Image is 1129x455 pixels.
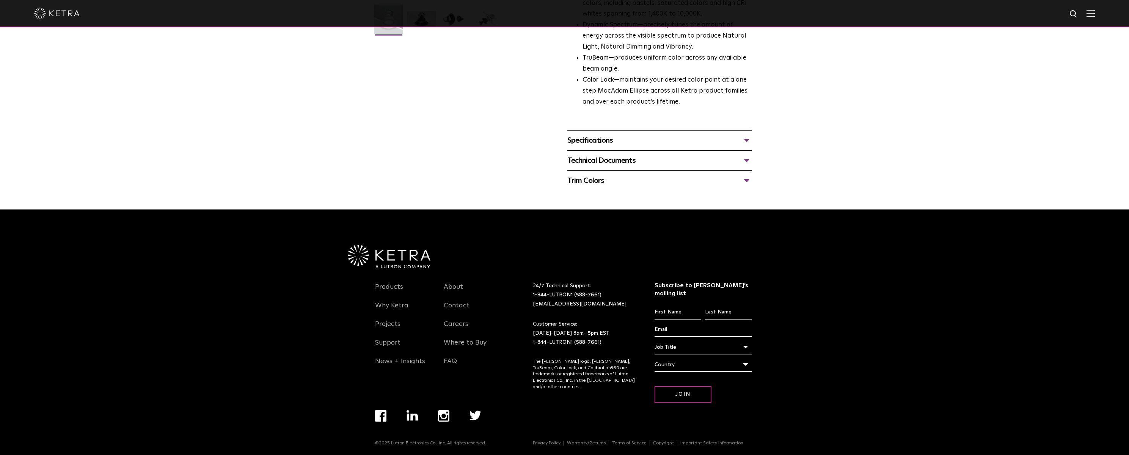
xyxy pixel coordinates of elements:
[567,134,752,146] div: Specifications
[375,441,486,446] p: ©2025 Lutron Electronics Co., Inc. All rights reserved.
[533,320,636,347] p: Customer Service: [DATE]-[DATE] 8am- 5pm EST
[567,175,752,187] div: Trim Colors
[530,441,564,446] a: Privacy Policy
[655,282,752,298] h3: Subscribe to [PERSON_NAME]’s mailing list
[444,320,468,337] a: Careers
[1069,9,1079,19] img: search icon
[375,410,386,422] img: facebook
[655,305,701,320] input: First Name
[564,441,609,446] a: Warranty/Returns
[444,282,501,375] div: Navigation Menu
[583,53,752,75] li: —produces uniform color across any available beam angle.
[650,441,677,446] a: Copyright
[375,338,400,356] a: Support
[705,305,752,320] input: Last Name
[1087,9,1095,17] img: Hamburger%20Nav.svg
[655,386,711,403] input: Join
[34,8,80,19] img: ketra-logo-2019-white
[444,301,470,319] a: Contact
[567,154,752,167] div: Technical Documents
[533,340,601,345] a: 1-844-LUTRON1 (588-7661)
[583,20,752,53] li: —precisely tunes the amount of energy across the visible spectrum to produce Natural Light, Natur...
[375,301,408,319] a: Why Ketra
[583,75,752,108] li: —maintains your desired color point at a one step MacAdam Ellipse across all Ketra product famili...
[444,283,463,300] a: About
[583,77,614,83] strong: Color Lock
[407,410,418,421] img: linkedin
[348,245,430,268] img: Ketra-aLutronCo_White_RGB
[375,357,425,375] a: News + Insights
[470,411,481,420] img: twitter
[533,282,636,309] p: 24/7 Technical Support:
[583,55,609,61] strong: TruBeam
[444,357,457,375] a: FAQ
[533,441,754,446] div: Navigation Menu
[375,283,403,300] a: Products
[375,282,433,375] div: Navigation Menu
[609,441,650,446] a: Terms of Service
[438,410,449,422] img: instagram
[533,292,601,298] a: 1-844-LUTRON1 (588-7661)
[655,357,752,372] div: Country
[677,441,746,446] a: Important Safety Information
[375,410,501,441] div: Navigation Menu
[375,320,400,337] a: Projects
[533,359,636,390] p: The [PERSON_NAME] logo, [PERSON_NAME], TruBeam, Color Lock, and Calibration360 are trademarks or ...
[444,338,487,356] a: Where to Buy
[533,301,627,307] a: [EMAIL_ADDRESS][DOMAIN_NAME]
[655,340,752,354] div: Job Title
[655,323,752,337] input: Email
